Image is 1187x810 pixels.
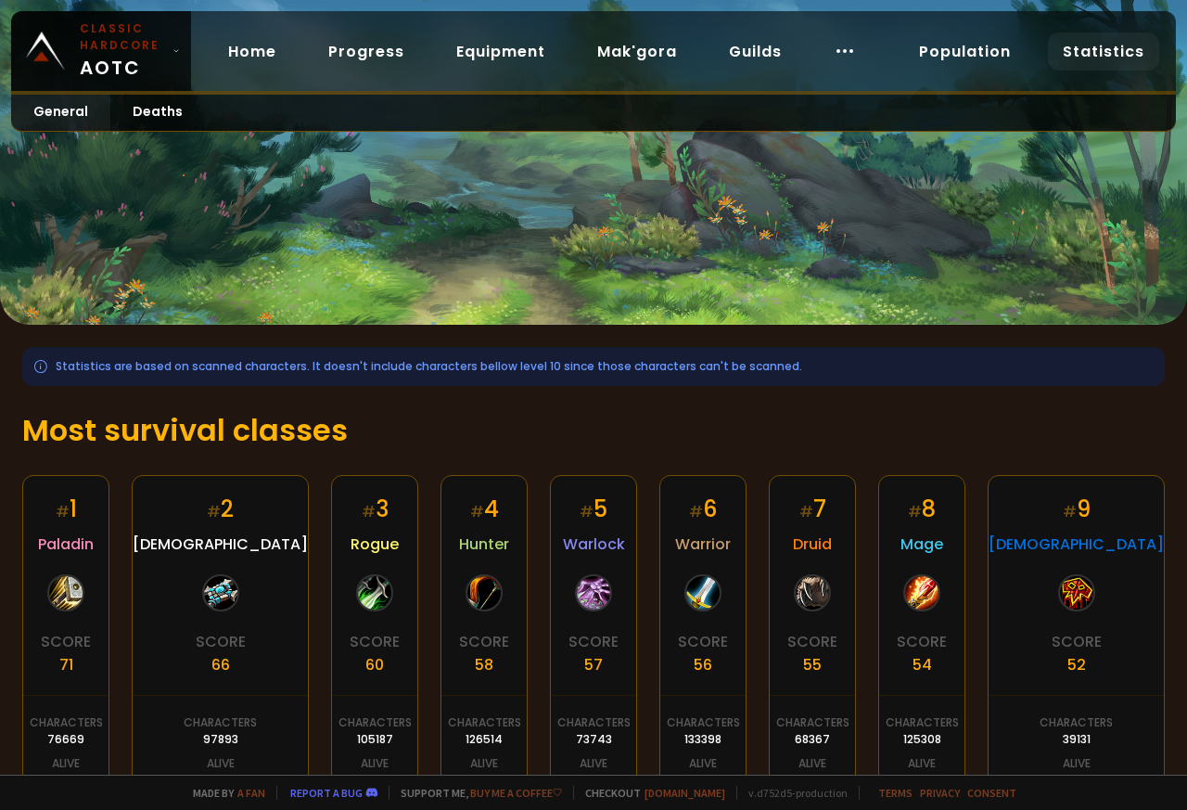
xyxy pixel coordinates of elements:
div: 133398 [684,731,721,748]
span: 94476 [479,772,517,788]
small: Classic Hardcore [80,20,165,54]
small: # [207,501,221,522]
div: Characters [776,714,849,731]
span: 51342 [810,772,842,788]
div: Characters [667,714,740,731]
div: Score [196,630,246,653]
a: Privacy [920,786,960,800]
span: Druid [793,533,832,556]
small: # [908,501,922,522]
div: Alive [798,755,826,772]
div: Characters [338,714,412,731]
small: # [56,501,70,522]
div: Alive [361,755,389,772]
div: 54 [913,653,932,676]
small: # [1063,501,1077,522]
div: 125308 [903,731,941,748]
div: 75 % [452,772,517,789]
small: # [689,501,703,522]
span: Mage [900,533,943,556]
div: 2 [207,493,234,525]
div: Characters [448,714,521,731]
div: 79 % [188,772,252,789]
div: Characters [1040,714,1113,731]
div: 82 % [35,772,96,789]
a: Progress [313,32,419,71]
div: 68367 [795,731,830,748]
a: Mak'gora [582,32,692,71]
span: AOTC [80,20,165,82]
div: 73 % [1046,772,1107,789]
div: 97893 [203,731,238,748]
a: Home [213,32,291,71]
div: Score [787,630,837,653]
div: Alive [580,755,607,772]
a: Consent [967,786,1016,800]
span: Support me, [389,786,562,800]
small: # [580,501,593,522]
h1: Most survival classes [22,408,1165,453]
div: 76669 [47,731,84,748]
div: 73 % [893,772,951,789]
div: Characters [557,714,631,731]
div: 60 [365,653,384,676]
div: Characters [184,714,257,731]
a: General [11,95,110,131]
a: Report a bug [290,786,363,800]
div: 4 [470,493,499,525]
div: Alive [52,755,80,772]
div: 73743 [576,731,612,748]
a: Statistics [1048,32,1159,71]
div: Statistics are based on scanned characters. It doesn't include characters bellow level 10 since t... [22,347,1165,386]
span: Checkout [573,786,725,800]
span: Hunter [459,533,509,556]
span: [DEMOGRAPHIC_DATA] [133,533,308,556]
div: 71 [59,653,73,676]
div: 57 [584,653,603,676]
div: 3 [362,493,389,525]
div: 7 [799,493,826,525]
div: 56 [694,653,712,676]
div: Alive [689,755,717,772]
small: # [470,501,484,522]
a: Deaths [110,95,205,131]
div: Score [1052,630,1102,653]
span: v. d752d5 - production [736,786,848,800]
div: Score [459,630,509,653]
div: Score [897,630,947,653]
div: Score [350,630,400,653]
div: Score [678,630,728,653]
a: a fan [237,786,265,800]
div: 1 [56,493,77,525]
div: 52 [1067,653,1086,676]
div: 9 [1063,493,1091,525]
div: Alive [207,755,235,772]
a: Guilds [714,32,797,71]
span: 78791 [372,772,404,788]
a: Equipment [441,32,560,71]
span: Warlock [563,533,625,556]
div: Score [568,630,619,653]
div: 6 [689,493,717,525]
div: Score [41,630,91,653]
a: Terms [878,786,913,800]
span: [DEMOGRAPHIC_DATA] [989,533,1164,556]
div: Alive [470,755,498,772]
div: 55 [803,653,822,676]
span: Rogue [351,533,399,556]
a: Classic HardcoreAOTC [11,11,191,91]
div: Characters [30,714,103,731]
div: 66 [211,653,230,676]
span: 56172 [591,772,623,788]
a: Population [904,32,1026,71]
div: Alive [908,755,936,772]
small: # [799,501,813,522]
span: 63006 [60,772,96,788]
div: 76 % [564,772,623,789]
div: 58 [475,653,493,676]
div: 126514 [466,731,503,748]
div: Alive [1063,755,1091,772]
div: Characters [886,714,959,731]
span: Warrior [675,533,731,556]
a: [DOMAIN_NAME] [645,786,725,800]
